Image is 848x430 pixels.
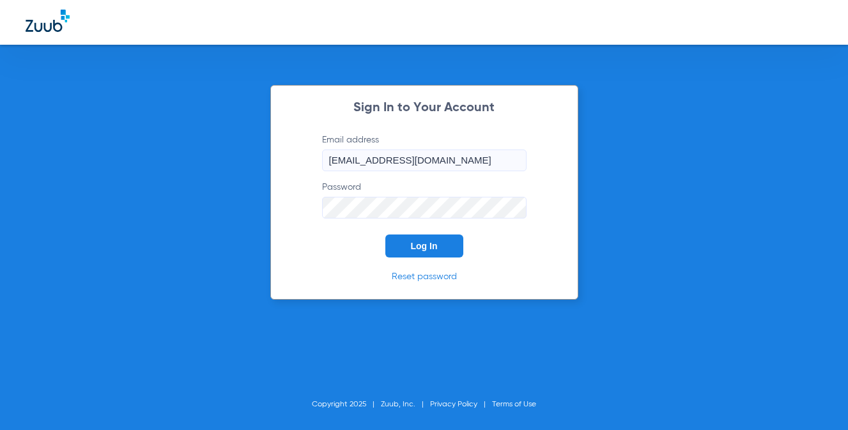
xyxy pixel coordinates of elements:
[322,197,527,219] input: Password
[26,10,70,32] img: Zuub Logo
[312,398,381,411] li: Copyright 2025
[381,398,430,411] li: Zuub, Inc.
[322,181,527,219] label: Password
[385,234,463,257] button: Log In
[492,401,536,408] a: Terms of Use
[392,272,457,281] a: Reset password
[411,241,438,251] span: Log In
[322,150,527,171] input: Email address
[322,134,527,171] label: Email address
[303,102,546,114] h2: Sign In to Your Account
[784,369,848,430] iframe: Chat Widget
[430,401,477,408] a: Privacy Policy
